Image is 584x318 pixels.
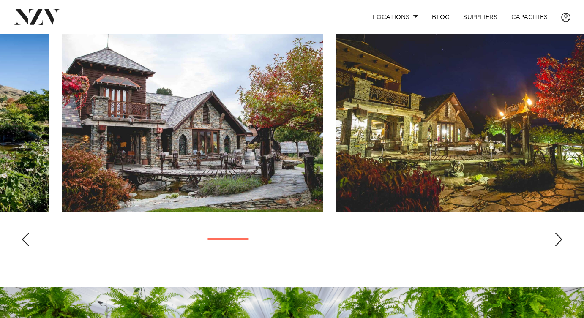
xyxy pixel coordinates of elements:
[456,8,504,26] a: SUPPLIERS
[62,21,323,212] swiper-slide: 7 / 19
[366,8,425,26] a: Locations
[505,8,555,26] a: Capacities
[14,9,60,24] img: nzv-logo.png
[425,8,456,26] a: BLOG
